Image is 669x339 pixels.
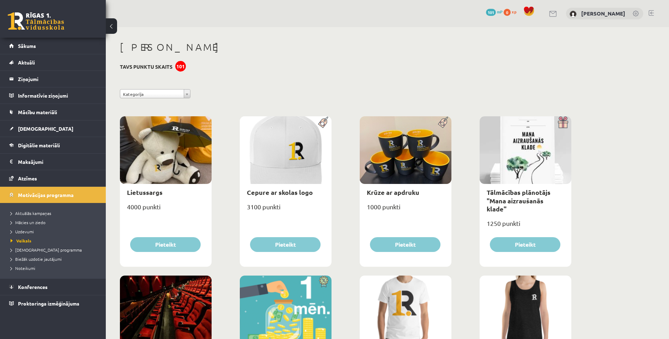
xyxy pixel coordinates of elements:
[11,228,99,235] a: Uzdevumi
[250,237,321,252] button: Pieteikt
[11,220,45,225] span: Mācies un ziedo
[504,9,520,14] a: 0 xp
[127,188,163,196] a: Lietussargs
[436,116,451,128] img: Populāra prece
[9,170,97,186] a: Atzīmes
[18,87,97,104] legend: Informatīvie ziņojumi
[480,217,571,235] div: 1250 punkti
[316,276,332,288] img: Atlaide
[9,87,97,104] a: Informatīvie ziņojumi
[581,10,625,17] a: [PERSON_NAME]
[504,9,511,16] span: 0
[120,201,212,218] div: 4000 punkti
[120,64,172,70] h3: Tavs punktu skaits
[11,247,99,253] a: [DEMOGRAPHIC_DATA] programma
[18,192,74,198] span: Motivācijas programma
[486,9,503,14] a: 101 mP
[486,9,496,16] span: 101
[11,256,99,262] a: Biežāk uzdotie jautājumi
[9,187,97,203] a: Motivācijas programma
[18,125,73,132] span: [DEMOGRAPHIC_DATA]
[18,300,79,307] span: Proktoringa izmēģinājums
[18,154,97,170] legend: Maksājumi
[11,210,99,216] a: Aktuālās kampaņas
[18,71,97,87] legend: Ziņojumi
[120,41,571,53] h1: [PERSON_NAME]
[18,109,57,115] span: Mācību materiāli
[9,154,97,170] a: Maksājumi
[9,71,97,87] a: Ziņojumi
[9,279,97,295] a: Konferences
[11,265,35,271] span: Noteikumi
[555,116,571,128] img: Dāvana ar pārsteigumu
[9,54,97,70] a: Aktuāli
[11,210,51,216] span: Aktuālās kampaņas
[175,61,186,72] div: 101
[123,90,181,99] span: Kategorija
[9,121,97,137] a: [DEMOGRAPHIC_DATA]
[11,238,99,244] a: Veikals
[316,116,332,128] img: Populāra prece
[370,237,440,252] button: Pieteikt
[9,295,97,312] a: Proktoringa izmēģinājums
[512,9,516,14] span: xp
[18,175,37,181] span: Atzīmes
[11,256,62,262] span: Biežāk uzdotie jautājumi
[11,219,99,226] a: Mācies un ziedo
[18,284,48,290] span: Konferences
[11,229,34,234] span: Uzdevumi
[11,247,82,253] span: [DEMOGRAPHIC_DATA] programma
[240,201,332,218] div: 3100 punkti
[18,59,35,66] span: Aktuāli
[130,237,201,252] button: Pieteikt
[497,9,503,14] span: mP
[11,238,31,244] span: Veikals
[8,12,64,30] a: Rīgas 1. Tālmācības vidusskola
[120,89,190,98] a: Kategorija
[360,201,451,218] div: 1000 punkti
[367,188,419,196] a: Krūze ar apdruku
[9,38,97,54] a: Sākums
[490,237,560,252] button: Pieteikt
[487,188,551,213] a: Tālmācības plānotājs "Mana aizraušanās klade"
[18,142,60,148] span: Digitālie materiāli
[18,43,36,49] span: Sākums
[9,104,97,120] a: Mācību materiāli
[570,11,577,18] img: Alise Bogdanova
[247,188,313,196] a: Cepure ar skolas logo
[11,265,99,271] a: Noteikumi
[9,137,97,153] a: Digitālie materiāli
